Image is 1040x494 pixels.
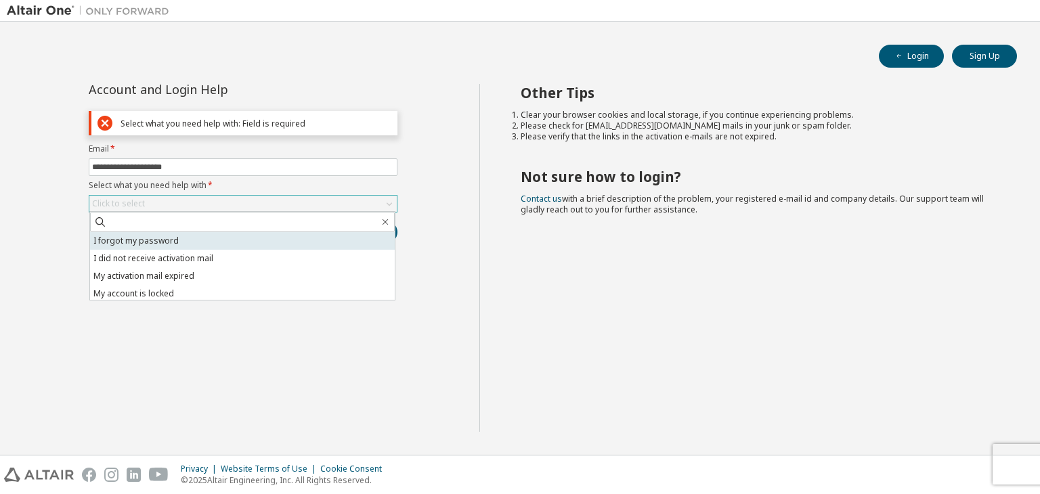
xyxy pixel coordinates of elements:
[104,468,118,482] img: instagram.svg
[181,474,390,486] p: © 2025 Altair Engineering, Inc. All Rights Reserved.
[320,464,390,474] div: Cookie Consent
[521,120,993,131] li: Please check for [EMAIL_ADDRESS][DOMAIN_NAME] mails in your junk or spam folder.
[521,84,993,102] h2: Other Tips
[89,180,397,191] label: Select what you need help with
[92,198,145,209] div: Click to select
[181,464,221,474] div: Privacy
[89,143,397,154] label: Email
[521,131,993,142] li: Please verify that the links in the activation e-mails are not expired.
[127,468,141,482] img: linkedin.svg
[952,45,1017,68] button: Sign Up
[121,118,391,129] div: Select what you need help with: Field is required
[4,468,74,482] img: altair_logo.svg
[89,84,336,95] div: Account and Login Help
[90,232,395,250] li: I forgot my password
[521,193,562,204] a: Contact us
[221,464,320,474] div: Website Terms of Use
[521,168,993,185] h2: Not sure how to login?
[82,468,96,482] img: facebook.svg
[7,4,176,18] img: Altair One
[521,193,984,215] span: with a brief description of the problem, your registered e-mail id and company details. Our suppo...
[879,45,944,68] button: Login
[89,196,397,212] div: Click to select
[521,110,993,120] li: Clear your browser cookies and local storage, if you continue experiencing problems.
[149,468,169,482] img: youtube.svg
